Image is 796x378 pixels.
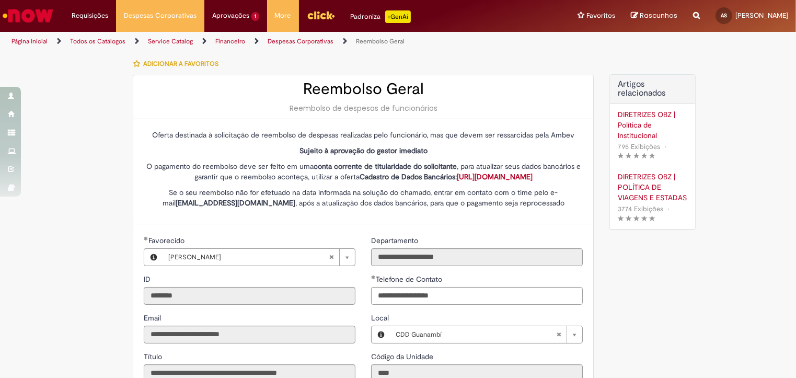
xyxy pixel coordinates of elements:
[618,204,663,213] span: 3774 Exibições
[212,10,249,21] span: Aprovações
[631,11,677,21] a: Rascunhos
[144,81,583,98] h2: Reembolso Geral
[144,103,583,113] div: Reembolso de despesas de funcionários
[72,10,108,21] span: Requisições
[144,287,355,305] input: ID
[144,130,583,140] p: Oferta destinada à solicitação de reembolso de despesas realizadas pelo funcionário, mas que deve...
[133,53,224,75] button: Adicionar a Favoritos
[268,37,333,45] a: Despesas Corporativas
[324,249,339,266] abbr: Limpar campo Favorecido
[618,109,687,141] a: DIRETRIZES OBZ | Política de Institucional
[351,10,411,23] div: Padroniza
[360,172,533,181] strong: Cadastro de Dados Bancários:
[144,326,355,343] input: Email
[372,326,390,343] button: Local, Visualizar este registro CDD Guanambí
[721,12,727,19] span: AS
[640,10,677,20] span: Rascunhos
[371,313,391,323] span: Local
[371,287,583,305] input: Telefone de Contato
[124,10,197,21] span: Despesas Corporativas
[144,274,153,284] label: Somente leitura - ID
[371,235,420,246] label: Somente leitura - Departamento
[144,313,163,323] label: Somente leitura - Email
[144,274,153,284] span: Somente leitura - ID
[176,198,295,208] strong: [EMAIL_ADDRESS][DOMAIN_NAME]
[618,142,660,151] span: 795 Exibições
[314,162,457,171] strong: conta corrente de titularidade do solicitante
[215,37,245,45] a: Financeiro
[144,187,583,208] p: Se o seu reembolso não for efetuado na data informada na solução do chamado, entrar em contato co...
[163,249,355,266] a: [PERSON_NAME]Limpar campo Favorecido
[457,172,533,181] a: [URL][DOMAIN_NAME]
[144,351,164,362] label: Somente leitura - Título
[385,10,411,23] p: +GenAi
[143,60,218,68] span: Adicionar a Favoritos
[144,236,148,240] span: Obrigatório Preenchido
[148,37,193,45] a: Service Catalog
[396,326,556,343] span: CDD Guanambí
[376,274,444,284] span: Telefone de Contato
[551,326,567,343] abbr: Limpar campo Local
[144,352,164,361] span: Somente leitura - Título
[1,5,55,26] img: ServiceNow
[371,248,583,266] input: Departamento
[11,37,48,45] a: Página inicial
[618,171,687,203] a: DIRETRIZES OBZ | POLÍTICA DE VIAGENS E ESTADAS
[356,37,405,45] a: Reembolso Geral
[8,32,523,51] ul: Trilhas de página
[586,10,615,21] span: Favoritos
[70,37,125,45] a: Todos os Catálogos
[275,10,291,21] span: More
[307,7,335,23] img: click_logo_yellow_360x200.png
[662,140,668,154] span: •
[371,236,420,245] span: Somente leitura - Departamento
[371,352,435,361] span: Somente leitura - Código da Unidade
[299,146,428,155] strong: Sujeito à aprovação do gestor imediato
[618,80,687,98] h3: Artigos relacionados
[144,249,163,266] button: Favorecido, Visualizar este registro Addison Ramos De Souza
[144,161,583,182] p: O pagamento do reembolso deve ser feito em uma , para atualizar seus dados bancários e garantir q...
[168,249,329,266] span: [PERSON_NAME]
[148,236,187,245] span: Necessários - Favorecido
[251,12,259,21] span: 1
[371,275,376,279] span: Obrigatório Preenchido
[735,11,788,20] span: [PERSON_NAME]
[390,326,582,343] a: CDD GuanambíLimpar campo Local
[665,202,672,216] span: •
[371,351,435,362] label: Somente leitura - Código da Unidade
